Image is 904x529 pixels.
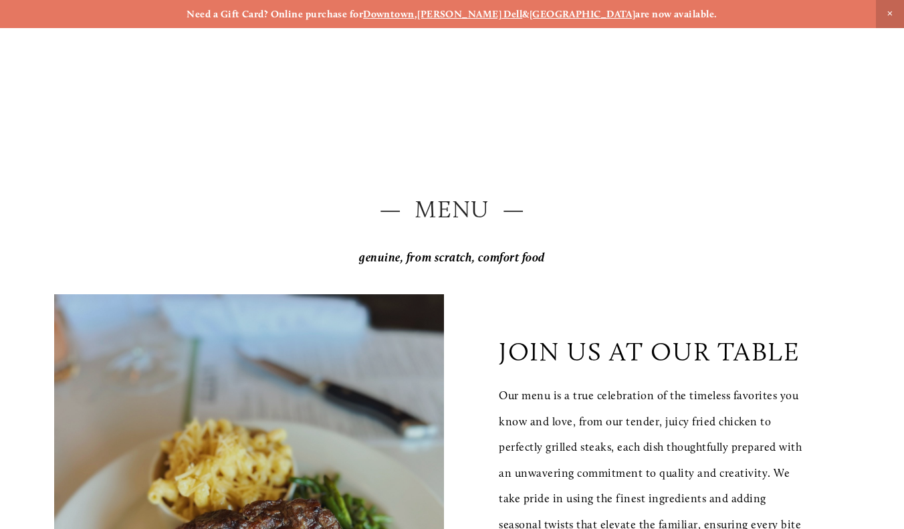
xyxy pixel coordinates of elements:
[635,8,717,20] strong: are now available.
[54,193,850,226] h2: — Menu —
[417,8,522,20] a: [PERSON_NAME] Dell
[187,8,363,20] strong: Need a Gift Card? Online purchase for
[415,8,417,20] strong: ,
[499,336,800,367] p: join us at our table
[27,27,94,94] img: Amaro's Table
[363,8,415,20] a: Downtown
[522,8,529,20] strong: &
[530,8,636,20] a: [GEOGRAPHIC_DATA]
[359,250,545,265] em: genuine, from scratch, comfort food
